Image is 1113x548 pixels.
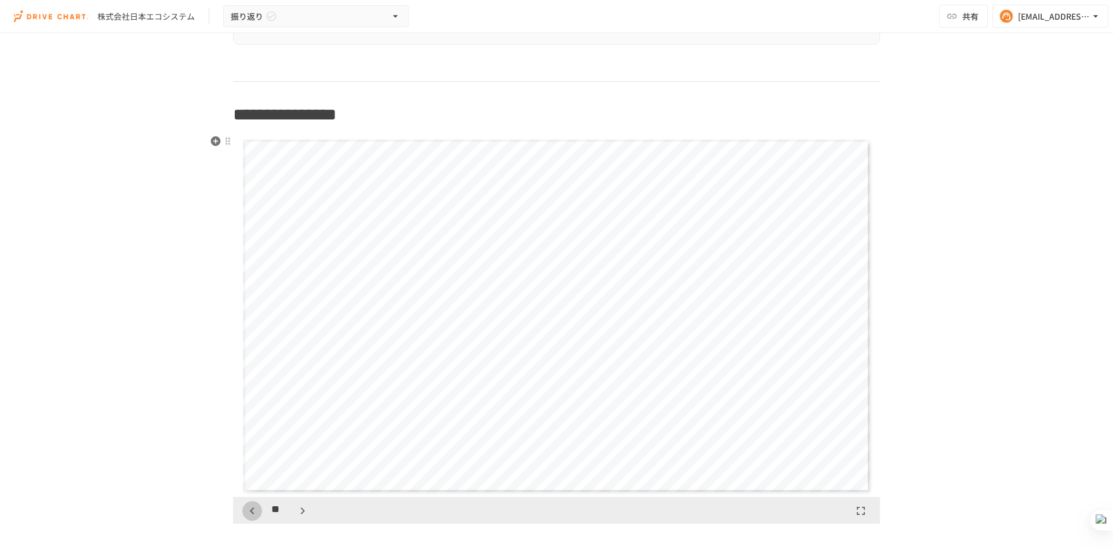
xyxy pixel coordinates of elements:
[231,9,263,24] span: 振り返り
[223,5,409,28] button: 振り返り
[97,10,195,23] div: 株式会社日本エコシステム
[14,7,88,26] img: i9VDDS9JuLRLX3JIUyK59LcYp6Y9cayLPHs4hOxMB9W
[992,5,1108,28] button: [EMAIL_ADDRESS][DOMAIN_NAME]
[233,135,880,498] div: Page 13
[1018,9,1090,24] div: [EMAIL_ADDRESS][DOMAIN_NAME]
[939,5,988,28] button: 共有
[962,10,979,23] span: 共有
